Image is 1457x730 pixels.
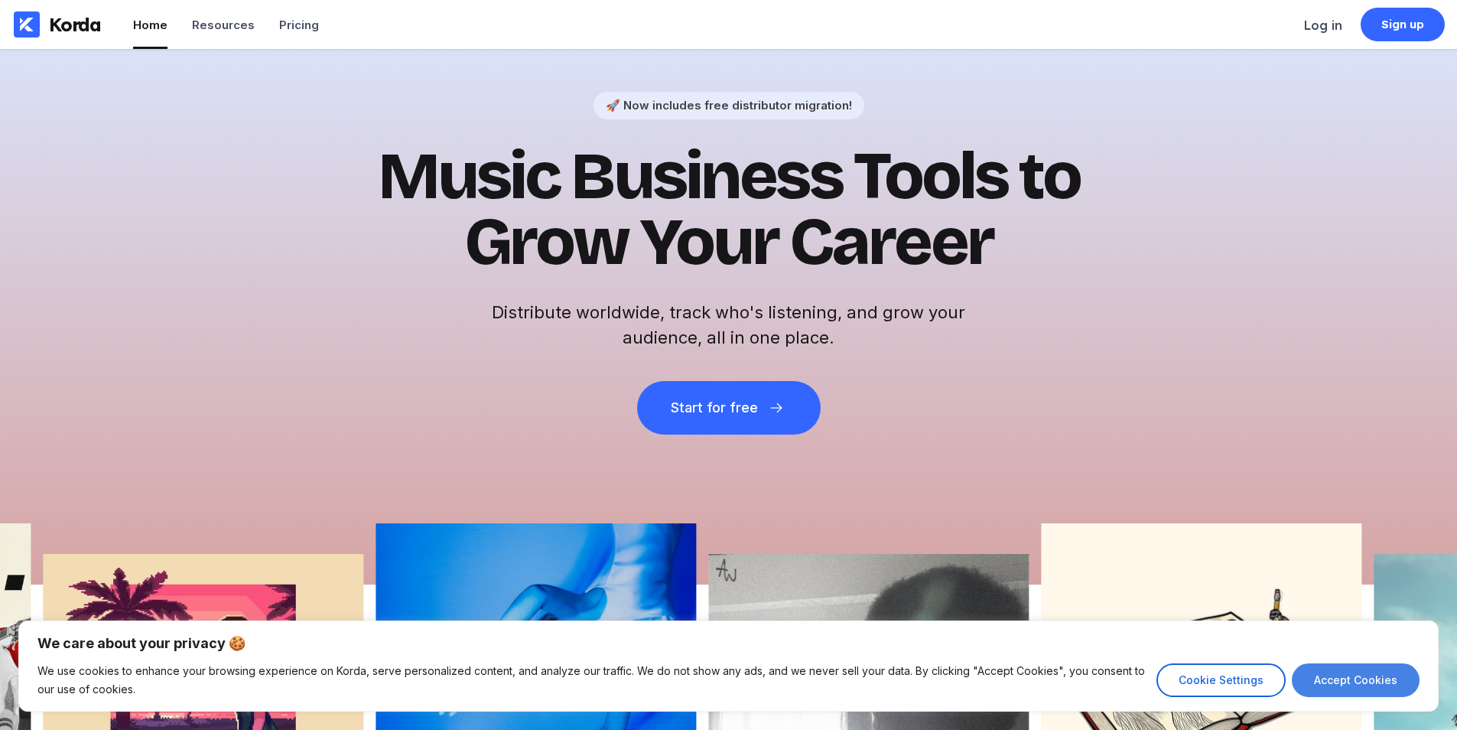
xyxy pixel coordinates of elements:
h2: Distribute worldwide, track who's listening, and grow your audience, all in one place. [484,300,974,350]
div: Resources [192,18,255,32]
div: Korda [49,13,101,36]
div: 🚀 Now includes free distributor migration! [606,98,852,112]
div: Log in [1304,18,1342,33]
div: Home [133,18,167,32]
a: Sign up [1361,8,1445,41]
div: Start for free [671,400,758,416]
div: Pricing [279,18,319,32]
button: Start for free [637,381,821,435]
h1: Music Business Tools to Grow Your Career [354,144,1104,275]
div: Sign up [1381,17,1425,32]
button: Cookie Settings [1156,663,1286,697]
button: Accept Cookies [1292,663,1420,697]
p: We use cookies to enhance your browsing experience on Korda, serve personalized content, and anal... [37,662,1145,699]
p: We care about your privacy 🍪 [37,634,1420,653]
